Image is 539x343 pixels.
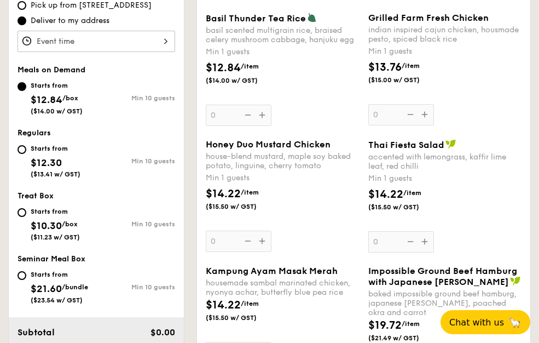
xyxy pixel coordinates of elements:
span: ($23.54 w/ GST) [31,296,83,304]
span: ($15.50 w/ GST) [206,202,262,211]
span: $12.30 [31,157,62,169]
span: Kampung Ayam Masak Merah [206,266,338,276]
div: Min 10 guests [96,220,175,228]
span: ($15.50 w/ GST) [206,313,262,322]
div: Starts from [31,81,83,90]
span: /box [62,220,78,228]
img: icon-vegetarian.fe4039eb.svg [307,13,317,22]
div: Min 10 guests [96,157,175,165]
div: Min 10 guests [96,94,175,102]
span: /item [241,62,259,70]
span: ($14.00 w/ GST) [206,76,262,85]
input: Starts from$10.30/box($11.23 w/ GST)Min 10 guests [18,208,26,217]
div: Starts from [31,144,80,153]
span: $14.22 [206,187,241,201]
span: 🦙 [508,316,521,329]
span: Grilled Farm Fresh Chicken [368,13,489,23]
span: Meals on Demand [18,65,85,75]
span: $13.76 [368,61,402,74]
input: Deliver to my address [18,16,26,25]
span: $14.22 [206,299,241,312]
span: ($14.00 w/ GST) [31,107,83,115]
div: Min 1 guests [368,173,522,184]
div: Min 10 guests [96,283,175,291]
span: ($11.23 w/ GST) [31,233,80,241]
span: ($13.41 w/ GST) [31,170,80,178]
span: $0.00 [150,327,175,338]
button: Chat with us🦙 [441,310,530,334]
span: $14.22 [368,188,403,201]
span: $10.30 [31,220,62,232]
span: Regulars [18,128,51,138]
span: /item [403,189,421,197]
span: ($15.00 w/ GST) [368,76,425,84]
div: basil scented multigrain rice, braised celery mushroom cabbage, hanjuku egg [206,26,360,44]
span: $12.84 [206,61,241,75]
input: Event time [18,31,175,52]
span: Honey Duo Mustard Chicken [206,139,331,150]
span: /box [62,94,78,102]
span: Thai Fiesta Salad [368,140,444,150]
div: Starts from [31,270,88,279]
div: indian inspired cajun chicken, housmade pesto, spiced black rice [368,25,522,44]
span: /bundle [62,283,88,291]
input: Starts from$21.60/bundle($23.54 w/ GST)Min 10 guests [18,271,26,280]
span: $12.84 [31,94,62,106]
input: Pick up from [STREET_ADDRESS] [18,1,26,10]
div: baked impossible ground beef hamburg, japanese [PERSON_NAME], poached okra and carrot [368,289,522,317]
div: Min 1 guests [206,47,360,58]
span: ($21.49 w/ GST) [368,334,425,342]
span: Deliver to my address [31,15,109,26]
span: $19.72 [368,319,402,332]
span: /item [402,62,420,70]
span: /item [241,300,259,307]
div: housemade sambal marinated chicken, nyonya achar, butterfly blue pea rice [206,278,360,297]
div: accented with lemongrass, kaffir lime leaf, red chilli [368,152,522,171]
img: icon-vegan.f8ff3823.svg [445,139,456,149]
span: $21.60 [31,283,62,295]
div: Min 1 guests [206,173,360,184]
span: /item [241,188,259,196]
img: icon-vegan.f8ff3823.svg [510,276,521,286]
input: Starts from$12.84/box($14.00 w/ GST)Min 10 guests [18,82,26,91]
div: house-blend mustard, maple soy baked potato, linguine, cherry tomato [206,152,360,170]
div: Min 1 guests [368,46,522,57]
span: ($15.50 w/ GST) [368,203,425,211]
span: Basil Thunder Tea Rice [206,13,306,24]
span: Seminar Meal Box [18,254,85,264]
span: Subtotal [18,327,55,338]
span: /item [402,320,420,328]
span: Impossible Ground Beef Hamburg with Japanese [PERSON_NAME] [368,266,517,287]
span: Treat Box [18,191,54,201]
div: Starts from [31,207,80,216]
span: Chat with us [449,317,504,328]
input: Starts from$12.30($13.41 w/ GST)Min 10 guests [18,145,26,154]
